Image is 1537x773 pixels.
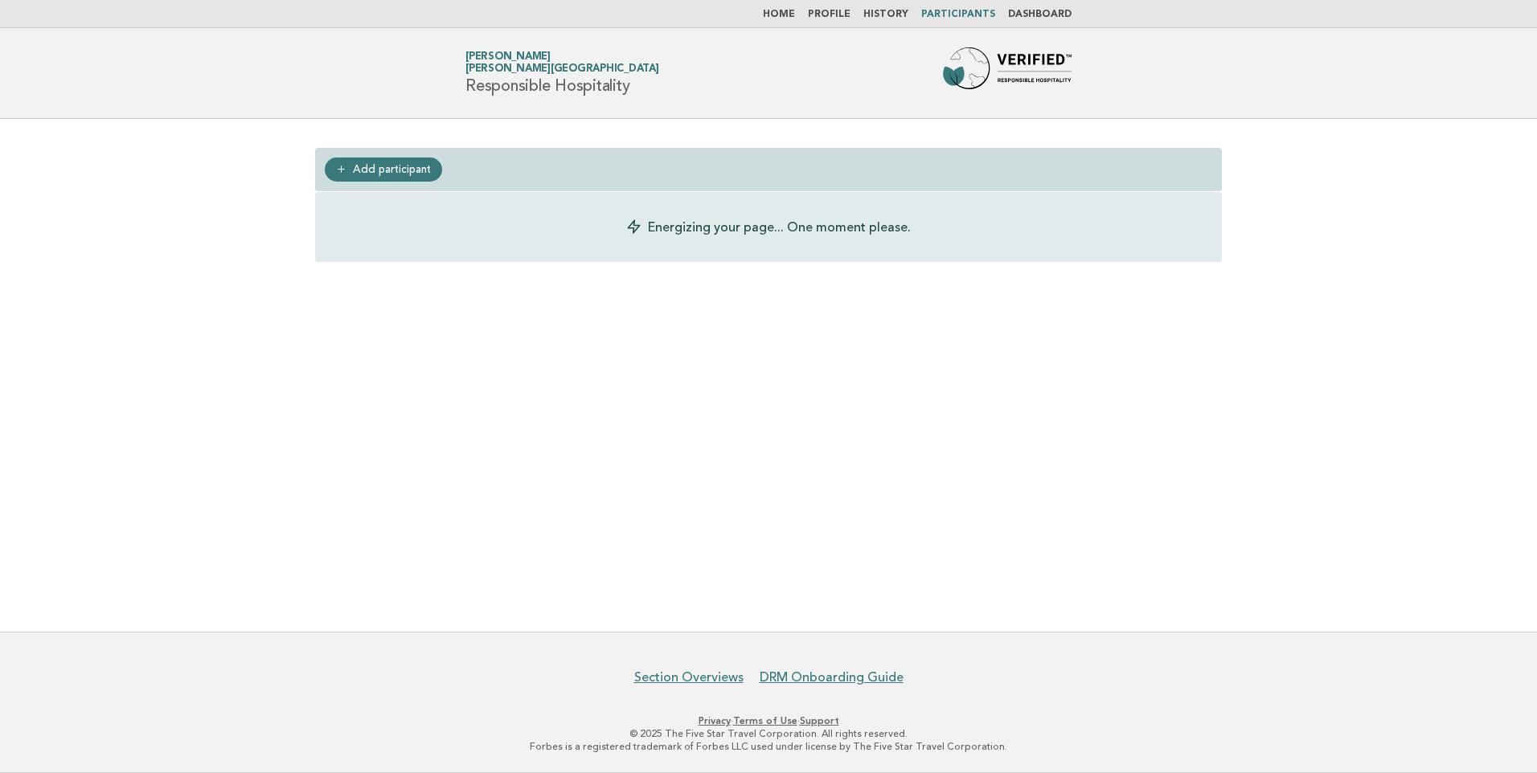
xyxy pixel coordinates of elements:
[863,10,908,19] a: History
[943,47,1072,99] img: Forbes Travel Guide
[733,715,797,726] a: Terms of Use
[634,669,744,685] a: Section Overviews
[465,64,659,75] span: [PERSON_NAME][GEOGRAPHIC_DATA]
[277,740,1260,753] p: Forbes is a registered trademark of Forbes LLC used under license by The Five Star Travel Corpora...
[465,51,659,74] a: [PERSON_NAME][PERSON_NAME][GEOGRAPHIC_DATA]
[800,715,839,726] a: Support
[808,10,850,19] a: Profile
[325,157,442,182] a: Add participant
[648,218,911,236] p: Energizing your page... One moment please.
[760,669,904,685] a: DRM Onboarding Guide
[699,715,731,726] a: Privacy
[1008,10,1072,19] a: Dashboard
[921,10,995,19] a: Participants
[465,52,659,94] h1: Responsible Hospitality
[277,727,1260,740] p: © 2025 The Five Star Travel Corporation. All rights reserved.
[277,714,1260,727] p: · ·
[763,10,795,19] a: Home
